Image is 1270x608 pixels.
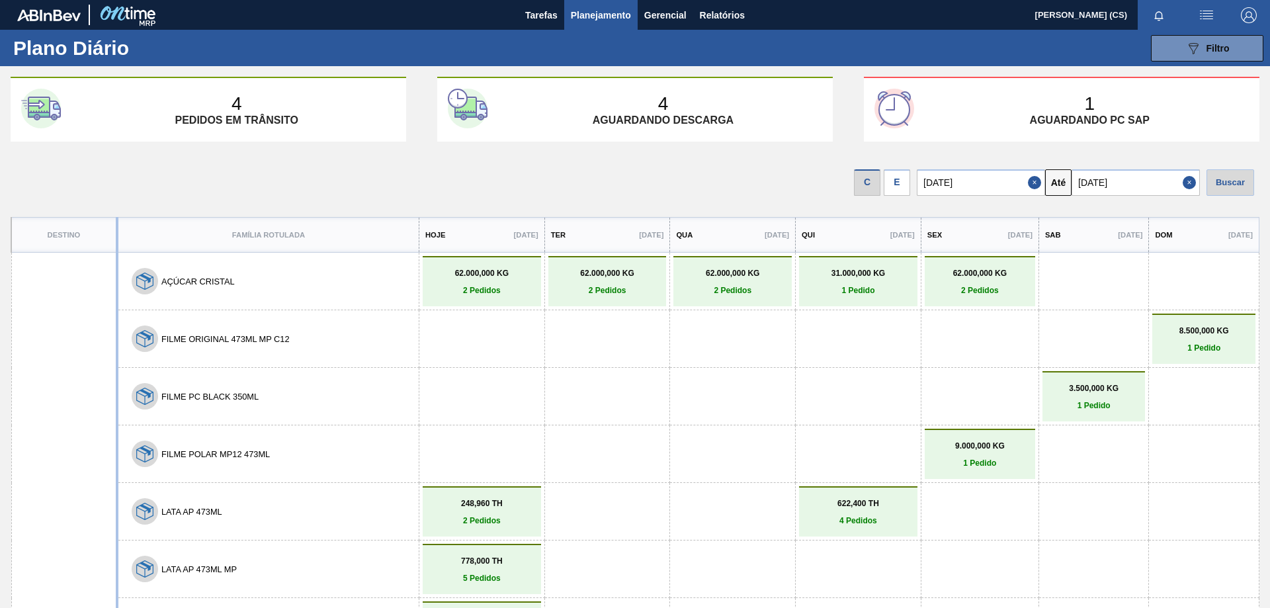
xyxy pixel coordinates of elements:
[1118,231,1142,239] p: [DATE]
[928,269,1032,278] p: 62.000,000 KG
[17,9,81,21] img: TNhmsLtSVTkK8tSr43FrP2fwEKptu5GPRR3wAAAABJRU5ErkJggg==
[426,499,538,508] p: 248,960 TH
[1206,43,1230,54] span: Filtro
[928,458,1032,468] p: 1 Pedido
[802,499,914,508] p: 622,400 TH
[1156,326,1252,353] a: 8.500,000 KG1 Pedido
[161,449,270,459] button: FILME POLAR MP12 473ML
[1008,231,1033,239] p: [DATE]
[593,114,734,126] p: Aguardando descarga
[426,269,538,278] p: 62.000,000 KG
[1199,7,1214,23] img: userActions
[677,286,788,295] p: 2 Pedidos
[1045,231,1061,239] p: Sab
[136,273,153,290] img: 7hKVVNeldsGH5KwE07rPnOGsQy+SHCf9ftlnweef0E1el2YcIeEt5yaNqj+jPq4oMsVpG1vCxiwYEd4SvddTlxqBvEWZPhf52...
[571,7,631,23] span: Planejamento
[11,218,117,253] th: Destino
[658,93,669,114] p: 4
[426,269,538,295] a: 62.000,000 KG2 Pedidos
[1156,343,1252,353] p: 1 Pedido
[161,277,235,286] button: AÇÚCAR CRISTAL
[644,7,687,23] span: Gerencial
[426,286,538,295] p: 2 Pedidos
[676,231,693,239] p: Qua
[1046,384,1142,410] a: 3.500,000 KG1 Pedido
[448,89,487,128] img: second-card-icon
[928,286,1032,295] p: 2 Pedidos
[677,269,788,295] a: 62.000,000 KG2 Pedidos
[1241,7,1257,23] img: Logout
[677,269,788,278] p: 62.000,000 KG
[802,269,914,278] p: 31.000,000 KG
[136,330,153,347] img: 7hKVVNeldsGH5KwE07rPnOGsQy+SHCf9ftlnweef0E1el2YcIeEt5yaNqj+jPq4oMsVpG1vCxiwYEd4SvddTlxqBvEWZPhf52...
[854,169,880,196] div: C
[884,169,910,196] div: E
[890,231,915,239] p: [DATE]
[765,231,789,239] p: [DATE]
[232,93,242,114] p: 4
[525,7,558,23] span: Tarefas
[1206,169,1254,196] div: Buscar
[161,334,290,344] button: FILME ORIGINAL 473ML MP C12
[552,286,663,295] p: 2 Pedidos
[552,269,663,278] p: 62.000,000 KG
[802,269,914,295] a: 31.000,000 KG1 Pedido
[1030,114,1150,126] p: Aguardando PC SAP
[552,269,663,295] a: 62.000,000 KG2 Pedidos
[1156,326,1252,335] p: 8.500,000 KG
[1046,384,1142,393] p: 3.500,000 KG
[639,231,663,239] p: [DATE]
[1228,231,1253,239] p: [DATE]
[874,89,914,128] img: third-card-icon
[1138,6,1180,24] button: Notificações
[21,89,61,128] img: first-card-icon
[928,441,1032,451] p: 9.000,000 KG
[1155,231,1172,239] p: Dom
[161,392,259,402] button: FILME PC BLACK 350ML
[426,556,538,566] p: 778,000 TH
[1151,35,1263,62] button: Filtro
[514,231,538,239] p: [DATE]
[802,516,914,525] p: 4 Pedidos
[136,388,153,405] img: 7hKVVNeldsGH5KwE07rPnOGsQy+SHCf9ftlnweef0E1el2YcIeEt5yaNqj+jPq4oMsVpG1vCxiwYEd4SvddTlxqBvEWZPhf52...
[551,231,566,239] p: Ter
[917,169,1045,196] input: dd/mm/yyyy
[136,560,153,578] img: 7hKVVNeldsGH5KwE07rPnOGsQy+SHCf9ftlnweef0E1el2YcIeEt5yaNqj+jPq4oMsVpG1vCxiwYEd4SvddTlxqBvEWZPhf52...
[854,166,880,196] div: Visão data de Coleta
[927,231,942,239] p: Sex
[426,556,538,583] a: 778,000 TH5 Pedidos
[136,445,153,462] img: 7hKVVNeldsGH5KwE07rPnOGsQy+SHCf9ftlnweef0E1el2YcIeEt5yaNqj+jPq4oMsVpG1vCxiwYEd4SvddTlxqBvEWZPhf52...
[1045,169,1072,196] button: Até
[802,499,914,525] a: 622,400 TH4 Pedidos
[13,40,245,56] h1: Plano Diário
[1183,169,1200,196] button: Close
[425,231,445,239] p: Hoje
[1072,169,1200,196] input: dd/mm/yyyy
[161,564,237,574] button: LATA AP 473ML MP
[117,218,419,253] th: Família Rotulada
[802,231,815,239] p: Qui
[426,499,538,525] a: 248,960 TH2 Pedidos
[928,441,1032,468] a: 9.000,000 KG1 Pedido
[802,286,914,295] p: 1 Pedido
[1028,169,1045,196] button: Close
[700,7,745,23] span: Relatórios
[136,503,153,520] img: 7hKVVNeldsGH5KwE07rPnOGsQy+SHCf9ftlnweef0E1el2YcIeEt5yaNqj+jPq4oMsVpG1vCxiwYEd4SvddTlxqBvEWZPhf52...
[884,166,910,196] div: Visão Data de Entrega
[175,114,298,126] p: Pedidos em trânsito
[1084,93,1095,114] p: 1
[426,516,538,525] p: 2 Pedidos
[426,574,538,583] p: 5 Pedidos
[928,269,1032,295] a: 62.000,000 KG2 Pedidos
[161,507,222,517] button: LATA AP 473ML
[1046,401,1142,410] p: 1 Pedido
